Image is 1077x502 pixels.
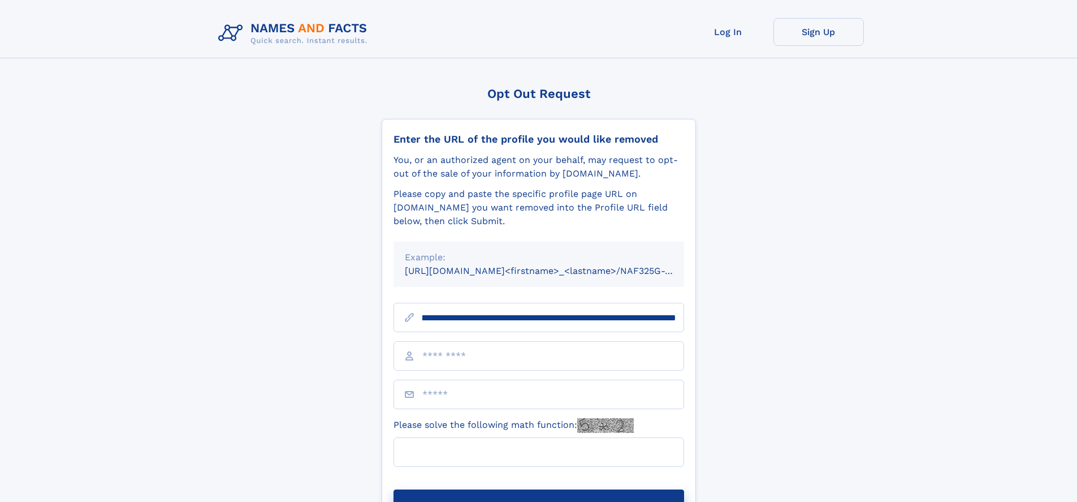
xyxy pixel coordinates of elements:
[405,265,706,276] small: [URL][DOMAIN_NAME]<firstname>_<lastname>/NAF325G-xxxxxxxx
[393,133,684,145] div: Enter the URL of the profile you would like removed
[393,418,634,433] label: Please solve the following math function:
[405,251,673,264] div: Example:
[382,87,696,101] div: Opt Out Request
[393,187,684,228] div: Please copy and paste the specific profile page URL on [DOMAIN_NAME] you want removed into the Pr...
[393,153,684,181] div: You, or an authorized agent on your behalf, may request to opt-out of the sale of your informatio...
[214,18,377,49] img: Logo Names and Facts
[683,18,773,46] a: Log In
[773,18,864,46] a: Sign Up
